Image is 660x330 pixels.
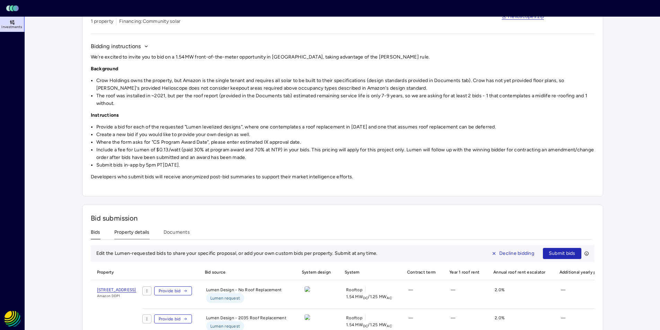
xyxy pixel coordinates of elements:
[96,131,595,139] li: Create a new bid if you would like to provide your own design as well.
[346,321,392,328] span: 1.54 MW / 1.25 MW
[91,18,114,25] span: 1 property
[201,265,292,280] span: Bid source
[91,66,118,72] strong: Background
[91,229,100,239] button: Bids
[210,323,240,330] span: Lumen request
[91,112,119,118] strong: Instructions
[164,229,190,239] button: Documents
[154,286,192,295] button: Provide bid
[543,248,581,259] button: Submit bids
[341,265,397,280] span: System
[96,146,595,161] li: Include a fee for Lumen of $0.13/watt (paid 30% at program award and 70% at NTP) in your bids. Th...
[91,42,141,51] span: Bidding instructions
[445,286,484,303] div: —
[201,286,292,303] div: Lumen Design - No Roof Replacement
[489,286,550,303] div: 2.0%
[486,248,540,259] button: Decline bidding
[91,42,149,51] button: Bidding instructions
[97,286,136,293] a: [STREET_ADDRESS]
[114,229,150,239] button: Property details
[119,18,181,25] span: Financing: Community solar
[555,265,617,280] span: Additional yearly payments
[96,92,595,107] li: The roof was installed in ~2021, but per the roof report (provided in the Documents tab) estimate...
[305,286,310,292] img: view
[97,293,136,299] span: Amazon DDP1
[96,139,595,146] li: Where the form asks for "CS Program Award Date", please enter estimated IX approval date.
[96,161,595,169] li: Submit bids in-app by 5pm PT[DATE].
[4,311,21,327] img: REC Solar
[363,296,368,300] sub: DC
[555,286,617,303] div: —
[91,214,138,222] span: Bid submission
[154,314,192,323] button: Provide bid
[298,265,335,280] span: System design
[387,296,392,300] sub: AC
[96,77,595,92] li: Crow Holdings owns the property, but Amazon is the single tenant and requires all solar to be bui...
[159,287,181,294] span: Provide bid
[499,250,534,257] span: Decline bidding
[91,53,595,61] p: We're excited to invite you to bid on a 1.54MW front-of-the-meter opportunity in [GEOGRAPHIC_DATA...
[549,250,575,257] span: Submit bids
[346,314,362,321] span: Rooftop
[97,287,136,293] span: [STREET_ADDRESS]
[346,293,392,300] span: 1.54 MW / 1.25 MW
[96,123,595,131] li: Provide a bid for each of the requested "Lumen levelized designs", where one contemplates a roof ...
[210,295,240,302] span: Lumen request
[489,265,550,280] span: Annual roof rent escalator
[363,324,368,328] sub: DC
[91,265,142,280] span: Property
[159,315,181,322] span: Provide bid
[346,286,362,293] span: Rooftop
[91,173,595,181] p: Developers who submit bids will receive anonymized post-bid summaries to support their market int...
[305,314,310,320] img: view
[403,265,440,280] span: Contract term
[1,25,22,29] span: Investments
[445,265,484,280] span: Year 1 roof rent
[502,14,544,20] a: Helioscopes.zip
[96,250,378,256] span: Edit the Lumen-requested bids to share your specific proposal, or add your own custom bids per pr...
[387,324,392,328] sub: AC
[403,286,440,303] div: —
